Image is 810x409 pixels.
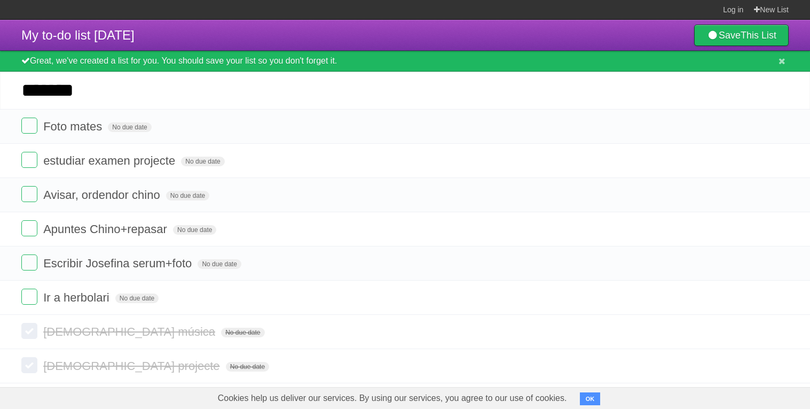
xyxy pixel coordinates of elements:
[21,323,37,339] label: Done
[226,362,269,372] span: No due date
[43,325,218,338] span: [DEMOGRAPHIC_DATA] música
[108,122,151,132] span: No due date
[43,257,194,270] span: Escribir Josefina serum+foto
[43,154,178,167] span: estudiar examen projecte
[21,220,37,236] label: Done
[21,152,37,168] label: Done
[181,157,224,166] span: No due date
[43,291,112,304] span: Ir a herbolari
[21,186,37,202] label: Done
[43,188,163,202] span: Avisar, ordendor chino
[741,30,776,41] b: This List
[207,388,578,409] span: Cookies help us deliver our services. By using our services, you agree to our use of cookies.
[198,259,241,269] span: No due date
[43,222,170,236] span: Apuntes Chino+repasar
[115,294,159,303] span: No due date
[21,28,135,42] span: My to-do list [DATE]
[694,25,789,46] a: SaveThis List
[43,359,222,373] span: [DEMOGRAPHIC_DATA] projecte
[43,120,105,133] span: Foto mates
[580,392,601,405] button: OK
[166,191,209,200] span: No due date
[21,357,37,373] label: Done
[221,328,264,337] span: No due date
[173,225,216,235] span: No due date
[21,289,37,305] label: Done
[21,118,37,134] label: Done
[21,254,37,271] label: Done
